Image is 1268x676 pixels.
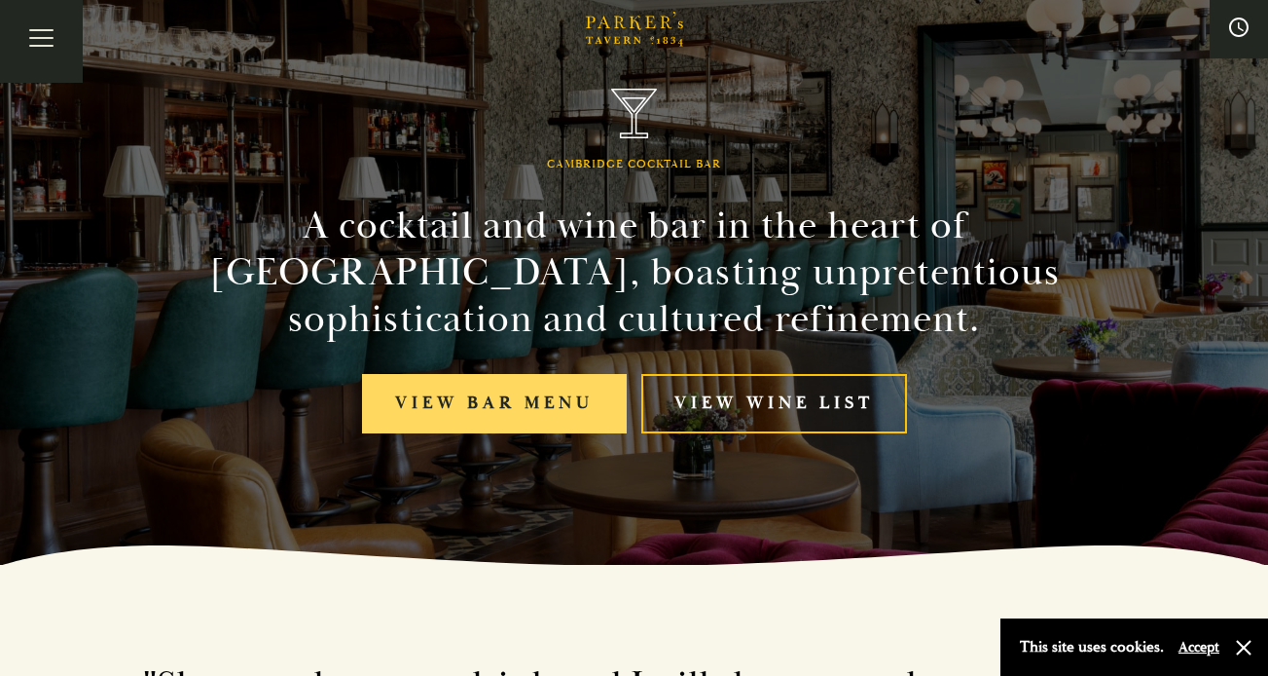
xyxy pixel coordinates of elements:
img: Parker's Tavern Brasserie Cambridge [611,89,658,138]
p: This site uses cookies. [1020,633,1164,661]
a: View bar menu [362,374,627,433]
a: View Wine List [641,374,907,433]
h1: Cambridge Cocktail Bar [547,158,721,171]
h2: A cocktail and wine bar in the heart of [GEOGRAPHIC_DATA], boasting unpretentious sophistication ... [191,203,1078,343]
button: Close and accept [1234,638,1253,657]
button: Accept [1178,638,1219,657]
